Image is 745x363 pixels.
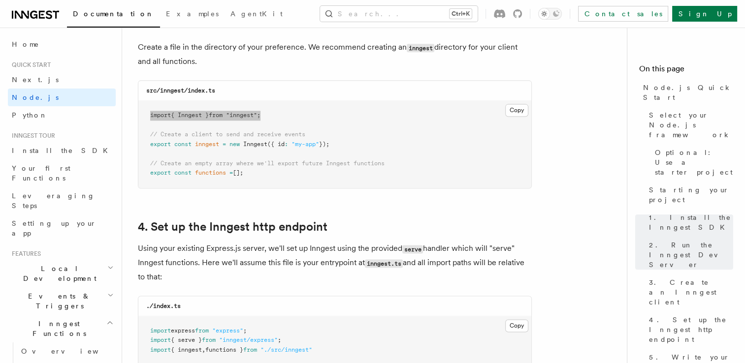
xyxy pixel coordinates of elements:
span: import [150,112,171,119]
button: Local Development [8,260,116,287]
span: 3. Create an Inngest client [649,277,733,307]
span: }); [319,141,329,148]
span: = [223,141,226,148]
span: from [202,336,216,343]
span: { inngest [171,346,202,353]
span: Features [8,250,41,258]
span: 4. Set up the Inngest http endpoint [649,315,733,344]
span: Local Development [8,264,107,283]
span: ; [278,336,281,343]
a: Leveraging Steps [8,187,116,214]
span: express [171,327,195,334]
span: Leveraging Steps [12,192,95,210]
button: Search...Ctrl+K [320,6,478,22]
span: "my-app" [292,141,319,148]
a: AgentKit [225,3,289,27]
span: Node.js Quick Start [643,83,733,102]
span: { serve } [171,336,202,343]
span: "./src/inngest" [260,346,312,353]
button: Events & Triggers [8,287,116,315]
code: ./index.ts [146,302,181,309]
a: Node.js Quick Start [639,79,733,106]
span: "inngest" [226,112,257,119]
span: from [195,327,209,334]
span: import [150,346,171,353]
a: Setting up your app [8,214,116,242]
span: "inngest/express" [219,336,278,343]
span: Python [12,111,48,119]
span: , [202,346,205,353]
h4: On this page [639,63,733,79]
a: Documentation [67,3,160,28]
span: functions } [205,346,243,353]
a: 4. Set up the Inngest http endpoint [138,220,327,234]
span: Events & Triggers [8,291,107,311]
span: ({ id [267,141,285,148]
span: Your first Functions [12,164,70,182]
span: Home [12,39,39,49]
a: Python [8,106,116,124]
kbd: Ctrl+K [450,9,472,19]
p: Create a file in the directory of your preference. We recommend creating an directory for your cl... [138,40,532,68]
a: Contact sales [578,6,668,22]
span: = [229,169,233,176]
span: // Create an empty array where we'll export future Inngest functions [150,160,385,167]
span: Node.js [12,93,59,101]
span: // Create a client to send and receive events [150,131,305,138]
span: inngest [195,141,219,148]
span: Install the SDK [12,147,114,154]
span: from [209,112,223,119]
span: { Inngest } [171,112,209,119]
a: Optional: Use a starter project [651,144,733,181]
a: Node.js [8,89,116,106]
a: Home [8,35,116,53]
button: Copy [505,104,528,117]
span: 1. Install the Inngest SDK [649,212,733,232]
span: ; [257,112,260,119]
span: Starting your project [649,185,733,205]
code: inngest.ts [365,259,403,268]
a: Install the SDK [8,142,116,159]
span: Inngest tour [8,132,55,140]
a: Starting your project [645,181,733,209]
a: 2. Run the Inngest Dev Server [645,236,733,273]
span: Next.js [12,76,59,84]
span: Select your Node.js framework [649,110,733,140]
span: export [150,169,171,176]
span: Setting up your app [12,219,97,237]
a: Next.js [8,71,116,89]
button: Inngest Functions [8,315,116,342]
span: Inngest Functions [8,319,106,338]
span: 2. Run the Inngest Dev Server [649,240,733,270]
span: Optional: Use a starter project [655,148,733,177]
code: serve [402,245,423,253]
span: : [285,141,288,148]
button: Toggle dark mode [538,8,562,20]
span: Quick start [8,61,51,69]
button: Copy [505,319,528,332]
span: "express" [212,327,243,334]
code: src/inngest/index.ts [146,87,215,94]
span: const [174,169,192,176]
span: Documentation [73,10,154,18]
span: new [229,141,240,148]
a: 3. Create an Inngest client [645,273,733,311]
a: Sign Up [672,6,737,22]
code: inngest [407,44,434,52]
span: Examples [166,10,219,18]
a: Overview [17,342,116,360]
span: export [150,141,171,148]
span: []; [233,169,243,176]
a: 4. Set up the Inngest http endpoint [645,311,733,348]
span: import [150,327,171,334]
span: Overview [21,347,123,355]
span: Inngest [243,141,267,148]
a: Select your Node.js framework [645,106,733,144]
span: AgentKit [230,10,283,18]
p: Using your existing Express.js server, we'll set up Inngest using the provided handler which will... [138,242,532,284]
a: Examples [160,3,225,27]
span: functions [195,169,226,176]
a: Your first Functions [8,159,116,187]
span: import [150,336,171,343]
span: const [174,141,192,148]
